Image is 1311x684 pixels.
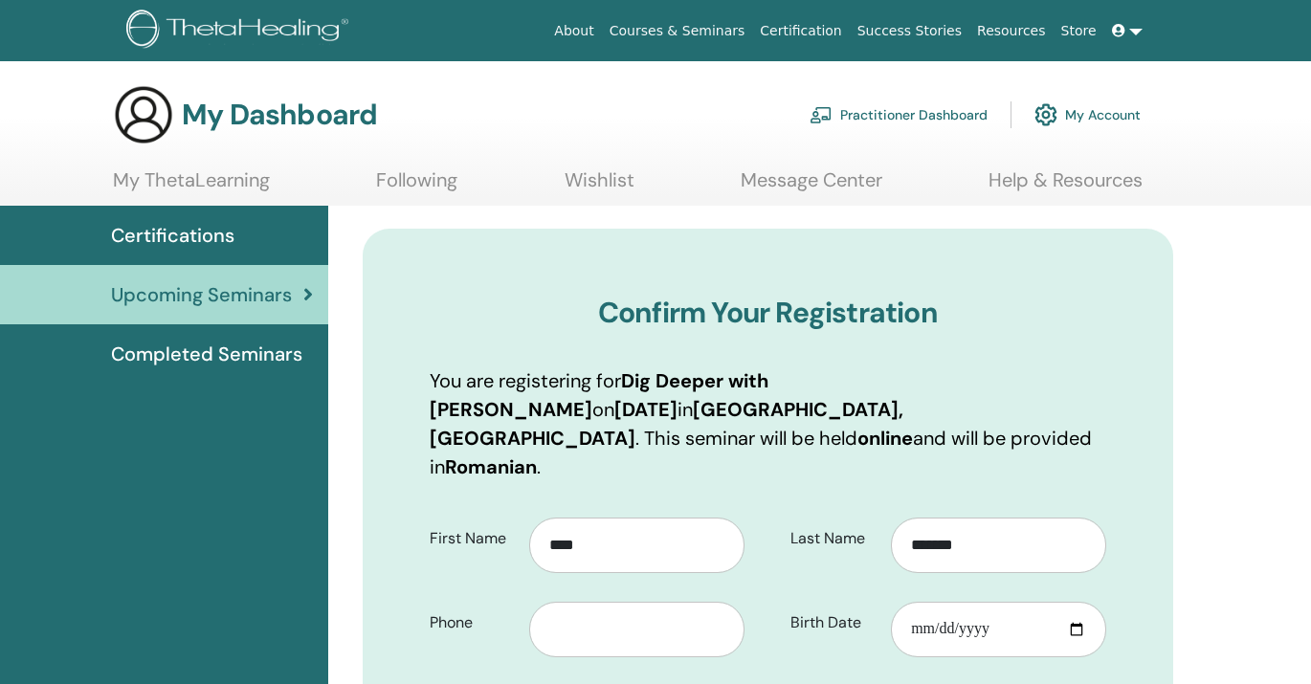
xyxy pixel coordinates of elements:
a: Help & Resources [989,168,1143,206]
a: Success Stories [850,13,969,49]
h3: Confirm Your Registration [430,296,1107,330]
p: You are registering for on in . This seminar will be held and will be provided in . [430,366,1107,481]
img: logo.png [126,10,355,53]
a: Certification [752,13,849,49]
b: [DATE] [614,397,678,422]
a: Following [376,168,457,206]
label: Birth Date [776,605,891,641]
a: Message Center [741,168,882,206]
a: Practitioner Dashboard [810,94,988,136]
img: cog.svg [1034,99,1057,131]
a: Wishlist [565,168,634,206]
h3: My Dashboard [182,98,377,132]
img: generic-user-icon.jpg [113,84,174,145]
a: Store [1054,13,1104,49]
a: My Account [1034,94,1141,136]
b: Romanian [445,454,537,479]
img: chalkboard-teacher.svg [810,106,833,123]
label: Phone [415,605,530,641]
a: Resources [969,13,1054,49]
a: About [546,13,601,49]
span: Certifications [111,221,234,250]
label: First Name [415,520,530,557]
span: Upcoming Seminars [111,280,292,309]
a: Courses & Seminars [602,13,753,49]
label: Last Name [776,520,891,557]
a: My ThetaLearning [113,168,270,206]
span: Completed Seminars [111,340,302,368]
b: online [857,426,913,451]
